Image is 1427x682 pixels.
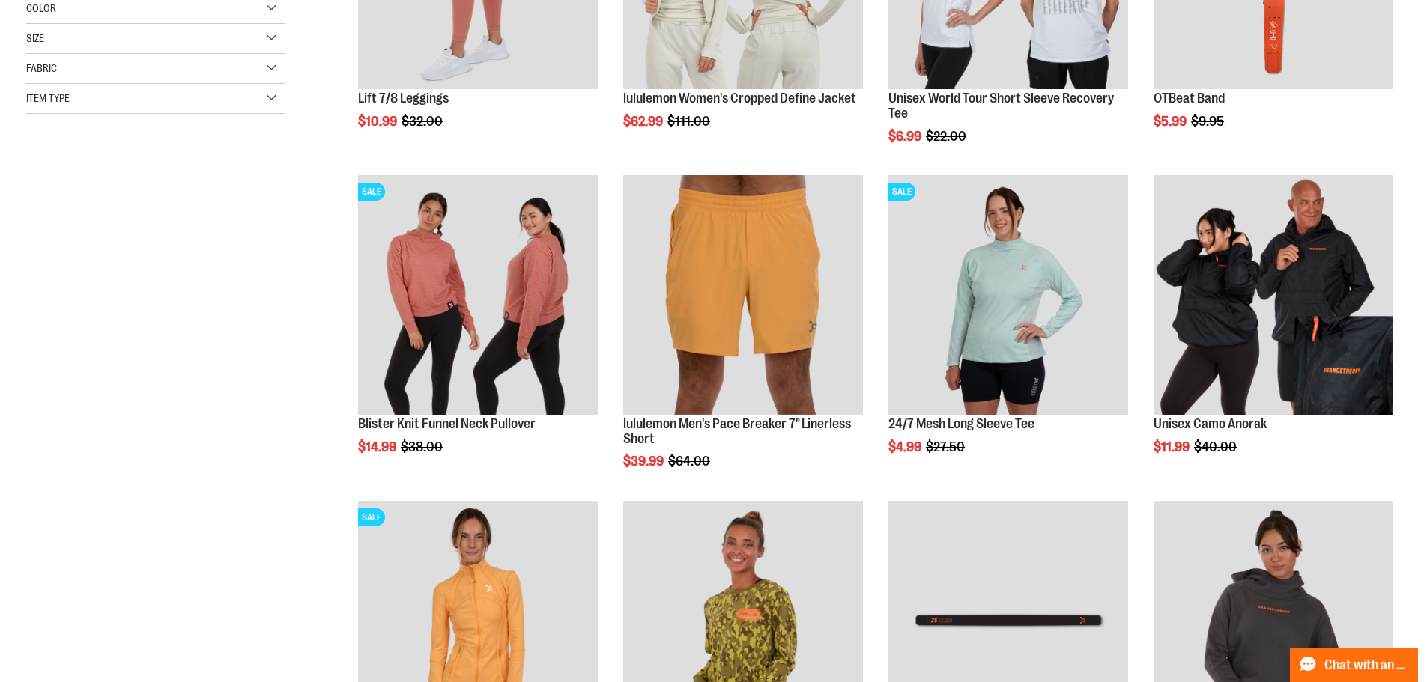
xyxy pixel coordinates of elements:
[358,508,385,526] span: SALE
[1154,175,1393,417] a: Product image for Unisex Camo Anorak
[26,2,56,14] span: Color
[26,32,44,44] span: Size
[623,454,666,469] span: $39.99
[358,183,385,201] span: SALE
[401,439,445,454] span: $38.00
[668,454,712,469] span: $64.00
[358,439,399,454] span: $14.99
[1154,91,1225,106] a: OTBeat Band
[358,175,598,415] img: Product image for Blister Knit Funnelneck Pullover
[26,62,57,74] span: Fabric
[623,175,863,415] img: Product image for lululemon Pace Breaker Short 7in Linerless
[1154,114,1189,129] span: $5.99
[358,114,399,129] span: $10.99
[926,439,967,454] span: $27.50
[1154,175,1393,415] img: Product image for Unisex Camo Anorak
[1194,439,1239,454] span: $40.00
[351,168,605,493] div: product
[623,114,665,129] span: $62.99
[1154,416,1267,431] a: Unisex Camo Anorak
[358,175,598,417] a: Product image for Blister Knit Funnelneck PulloverSALE
[888,183,915,201] span: SALE
[1324,658,1409,672] span: Chat with an Expert
[623,91,856,106] a: lululemon Women's Cropped Define Jacket
[888,175,1128,417] a: 24/7 Mesh Long Sleeve TeeSALE
[402,114,445,129] span: $32.00
[888,91,1114,121] a: Unisex World Tour Short Sleeve Recovery Tee
[623,416,851,446] a: lululemon Men's Pace Breaker 7" Linerless Short
[888,129,924,144] span: $6.99
[1154,439,1192,454] span: $11.99
[616,168,870,507] div: product
[667,114,712,129] span: $111.00
[358,416,536,431] a: Blister Knit Funnel Neck Pullover
[358,91,449,106] a: Lift 7/8 Leggings
[888,439,924,454] span: $4.99
[26,92,70,104] span: Item Type
[1146,168,1401,493] div: product
[888,416,1034,431] a: 24/7 Mesh Long Sleeve Tee
[881,168,1136,493] div: product
[1191,114,1226,129] span: $9.95
[926,129,969,144] span: $22.00
[623,175,863,417] a: Product image for lululemon Pace Breaker Short 7in Linerless
[888,175,1128,415] img: 24/7 Mesh Long Sleeve Tee
[1290,648,1419,682] button: Chat with an Expert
